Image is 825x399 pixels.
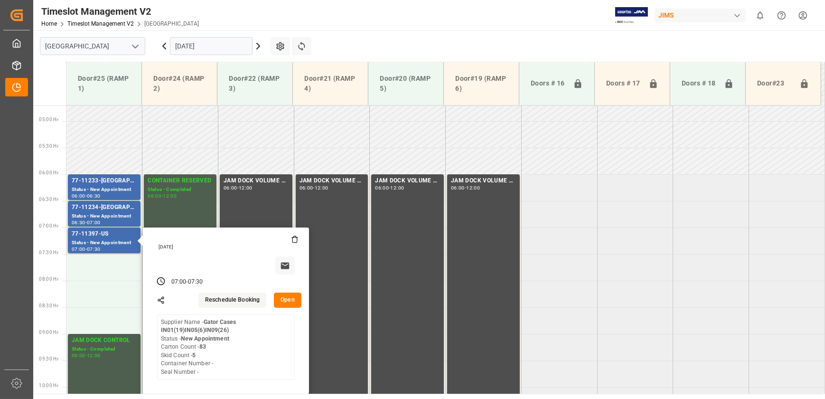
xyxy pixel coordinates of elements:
button: Reschedule Booking [198,293,266,308]
div: - [85,353,87,358]
div: 06:00 [224,186,237,190]
div: 12:00 [391,186,404,190]
span: 07:00 Hr [39,223,58,228]
div: - [85,247,87,251]
button: JIMS [655,6,750,24]
div: JAM DOCK VOLUME CONTROL [300,176,365,186]
div: - [465,186,466,190]
div: - [161,194,163,198]
input: Type to search/select [40,37,145,55]
div: 07:00 [171,278,187,286]
div: JIMS [655,9,746,22]
div: Doors # 17 [602,75,645,93]
button: open menu [128,39,142,54]
div: 77-11234-[GEOGRAPHIC_DATA] [72,203,137,212]
button: show 0 new notifications [750,5,771,26]
div: 06:00 [451,186,465,190]
div: 12:00 [466,186,480,190]
div: Status - New Appointment [72,239,137,247]
span: 09:30 Hr [39,356,58,361]
div: 06:00 [300,186,313,190]
img: Exertis%20JAM%20-%20Email%20Logo.jpg_1722504956.jpg [615,7,648,24]
div: 09:00 [72,353,85,358]
div: - [389,186,390,190]
div: Status - New Appointment [72,186,137,194]
b: New Appointment [181,335,229,342]
input: DD.MM.YYYY [170,37,253,55]
div: Status - New Appointment [72,212,137,220]
div: Status - Completed [72,345,137,353]
div: 06:00 [375,186,389,190]
div: Door#24 (RAMP 2) [150,70,209,97]
div: - [313,186,314,190]
div: 07:00 [87,220,101,225]
div: 77-11397-US [72,229,137,239]
div: 07:00 [72,247,85,251]
div: Status - Completed [148,186,213,194]
span: 07:30 Hr [39,250,58,255]
div: Door#20 (RAMP 5) [376,70,436,97]
button: Help Center [771,5,792,26]
div: JAM DOCK VOLUME CONTROL [224,176,289,186]
div: Doors # 16 [527,75,569,93]
div: 12:00 [315,186,328,190]
div: JAM DOCK VOLUME CONTROL [451,176,516,186]
div: 77-11233-[GEOGRAPHIC_DATA] [72,176,137,186]
span: 06:30 Hr [39,197,58,202]
div: Door#21 (RAMP 4) [300,70,360,97]
span: 05:30 Hr [39,143,58,149]
div: Door#22 (RAMP 3) [225,70,285,97]
div: - [186,278,187,286]
div: 12:00 [87,353,101,358]
b: 83 [199,343,206,350]
div: 07:30 [87,247,101,251]
span: 08:30 Hr [39,303,58,308]
div: Door#19 (RAMP 6) [451,70,511,97]
div: JAM DOCK CONTROL [72,336,137,345]
div: 06:30 [87,194,101,198]
div: Timeslot Management V2 [41,4,199,19]
div: Supplier Name - Status - Carton Count - Skid Count - Container Number - Seal Number - [161,318,291,377]
a: Timeslot Management V2 [67,20,134,27]
div: Doors # 18 [678,75,720,93]
button: Open [274,293,301,308]
b: 5 [192,352,196,359]
div: 12:00 [239,186,253,190]
div: - [85,220,87,225]
div: - [85,194,87,198]
span: 05:00 Hr [39,117,58,122]
span: 06:00 Hr [39,170,58,175]
div: - [237,186,239,190]
div: Door#23 [753,75,796,93]
div: CONTAINER RESERVED [148,176,213,186]
div: [DATE] [155,244,299,250]
span: 10:00 Hr [39,383,58,388]
div: 06:00 [72,194,85,198]
div: 06:00 [148,194,161,198]
div: 12:00 [163,194,177,198]
div: Door#25 (RAMP 1) [74,70,134,97]
a: Home [41,20,57,27]
span: 09:00 Hr [39,330,58,335]
div: 07:30 [188,278,203,286]
div: JAM DOCK VOLUME CONTROL [375,176,440,186]
span: 08:00 Hr [39,276,58,282]
div: 06:30 [72,220,85,225]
